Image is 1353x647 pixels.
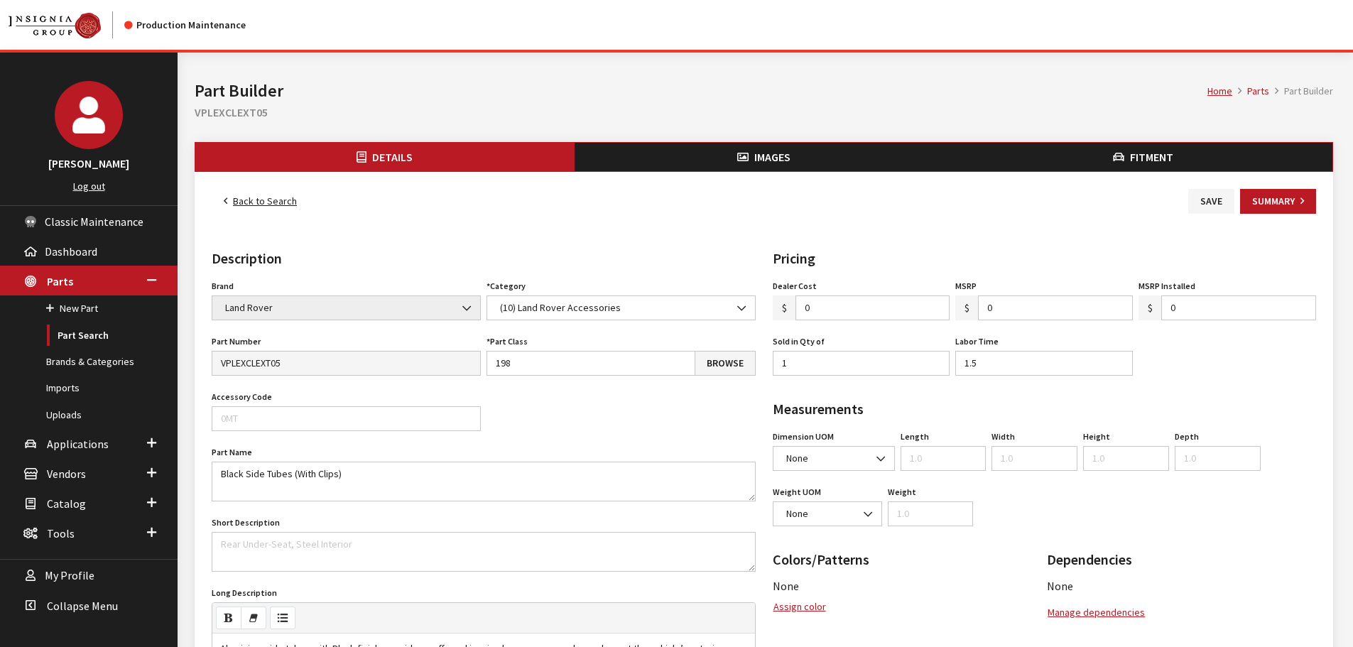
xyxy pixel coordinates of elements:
[1047,600,1146,625] button: Manage dependencies
[487,335,528,348] label: Part Class
[212,462,756,501] textarea: Black Side Tubes (With Clips)
[795,295,950,320] input: 48.55
[1083,446,1169,471] input: 1.0
[195,104,1333,121] h2: VPLEXCLEXT05
[1047,577,1316,594] li: None
[212,446,252,459] label: Part Name
[212,351,481,376] input: 999C2-WR002K
[9,13,101,38] img: Catalog Maintenance
[221,300,472,315] span: Land Rover
[47,599,118,613] span: Collapse Menu
[991,430,1015,443] label: Width
[773,280,817,293] label: Dealer Cost
[212,516,280,529] label: Short Description
[978,295,1133,320] input: 65.25
[782,506,873,521] span: None
[901,446,987,471] input: 1.0
[773,248,1317,269] h2: Pricing
[212,248,756,269] h2: Description
[212,406,481,431] input: 0MT
[1139,280,1195,293] label: MSRP Installed
[754,150,790,164] span: Images
[955,280,977,293] label: MSRP
[216,607,241,629] button: Bold (CTRL+B)
[1083,430,1110,443] label: Height
[1175,446,1261,471] input: 1.0
[47,496,86,511] span: Catalog
[195,78,1207,104] h1: Part Builder
[1240,189,1316,214] button: Summary
[14,155,163,172] h3: [PERSON_NAME]
[212,391,272,403] label: Accessory Code
[955,351,1133,376] input: 1.0
[773,501,882,526] span: None
[212,280,234,293] label: Brand
[1232,84,1269,99] li: Parts
[773,486,821,499] label: Weight UOM
[47,526,75,540] span: Tools
[773,335,825,348] label: Sold in Qty of
[270,607,295,629] button: Unordered list (CTRL+SHIFT+NUM7)
[47,437,109,451] span: Applications
[212,189,309,214] a: Back to Search
[1161,295,1316,320] input: 0.00
[212,335,261,348] label: Part Number
[773,295,796,320] span: $
[901,430,929,443] label: Length
[773,549,1042,570] h2: Colors/Patterns
[55,81,123,149] img: Kirsten Dart
[1207,85,1232,97] a: Home
[212,295,481,320] span: Land Rover
[695,351,756,376] a: Browse
[372,150,413,164] span: Details
[888,501,974,526] input: 1.0
[773,579,799,593] span: None
[955,335,999,348] label: Labor Time
[955,295,979,320] span: $
[773,351,950,376] input: 1
[773,446,895,471] span: None
[487,280,526,293] label: Category
[487,295,756,320] span: (10) Land Rover Accessories
[45,244,97,259] span: Dashboard
[47,467,86,481] span: Vendors
[773,398,1317,420] h2: Measurements
[45,569,94,583] span: My Profile
[991,446,1077,471] input: 1.0
[45,214,143,229] span: Classic Maintenance
[888,486,916,499] label: Weight
[496,300,746,315] span: (10) Land Rover Accessories
[47,274,73,288] span: Parts
[1269,84,1333,99] li: Part Builder
[9,11,124,38] a: Insignia Group logo
[782,451,886,466] span: None
[1047,549,1316,570] h2: Dependencies
[953,143,1332,171] button: Fitment
[487,351,695,376] input: 81
[73,180,105,192] a: Log out
[1175,430,1199,443] label: Depth
[241,607,266,629] button: Remove Font Style (CTRL+\)
[773,594,827,619] button: Assign color
[575,143,954,171] button: Images
[212,587,277,599] label: Long Description
[1139,295,1162,320] span: $
[773,430,834,443] label: Dimension UOM
[124,18,246,33] div: Production Maintenance
[195,143,575,171] button: Details
[1130,150,1173,164] span: Fitment
[1188,189,1234,214] button: Save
